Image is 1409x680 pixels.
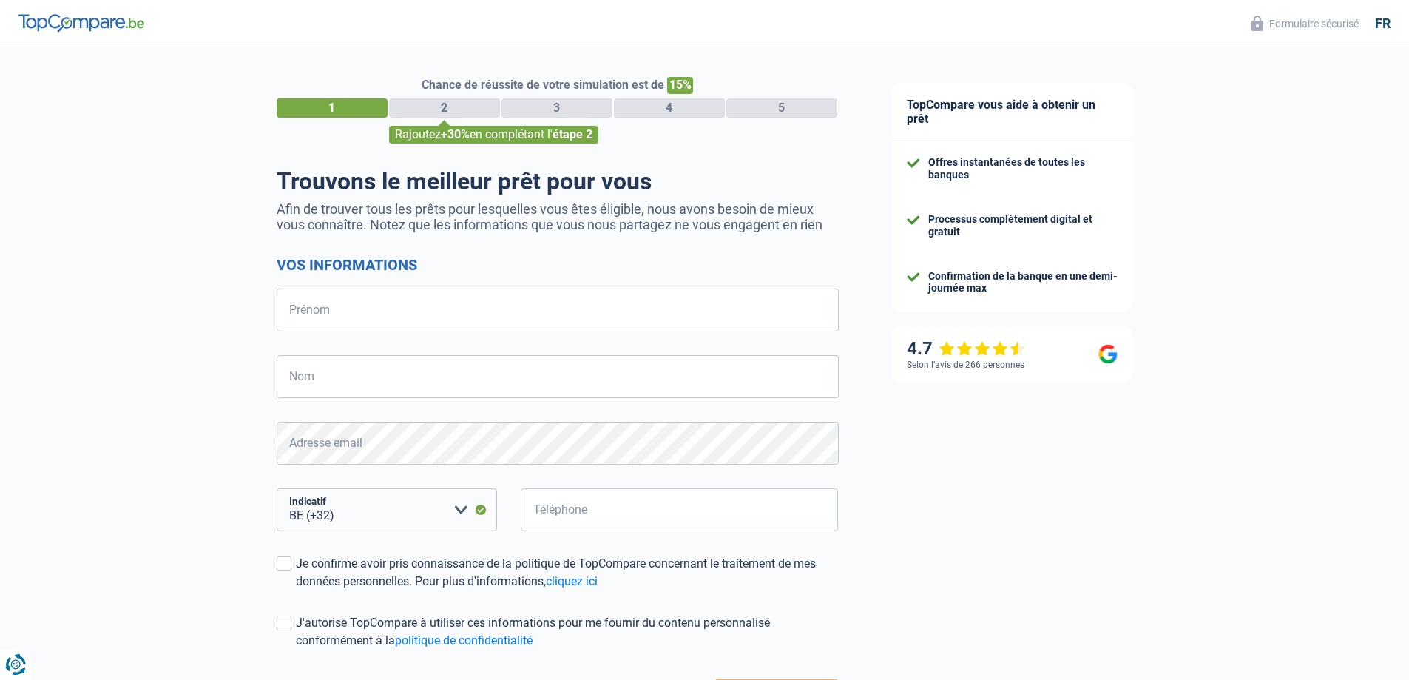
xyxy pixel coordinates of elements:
div: 3 [501,98,612,118]
h2: Vos informations [277,256,839,274]
div: Selon l’avis de 266 personnes [907,360,1024,370]
div: 4 [614,98,725,118]
div: 5 [726,98,837,118]
p: Afin de trouver tous les prêts pour lesquelles vous êtes éligible, nous avons besoin de mieux vou... [277,201,839,232]
img: TopCompare Logo [18,14,144,32]
span: +30% [441,127,470,141]
div: fr [1375,16,1391,32]
div: Offres instantanées de toutes les banques [928,156,1118,181]
button: Formulaire sécurisé [1243,11,1368,36]
div: 2 [389,98,500,118]
div: Processus complètement digital et gratuit [928,213,1118,238]
div: 4.7 [907,338,1026,360]
span: étape 2 [553,127,592,141]
div: Rajoutez en complétant l' [389,126,598,144]
a: politique de confidentialité [395,633,533,647]
div: Je confirme avoir pris connaissance de la politique de TopCompare concernant le traitement de mes... [296,555,839,590]
h1: Trouvons le meilleur prêt pour vous [277,167,839,195]
div: Confirmation de la banque en une demi-journée max [928,270,1118,295]
span: Chance de réussite de votre simulation est de [422,78,664,92]
input: 401020304 [521,488,839,531]
a: cliquez ici [546,574,598,588]
div: 1 [277,98,388,118]
div: J'autorise TopCompare à utiliser ces informations pour me fournir du contenu personnalisé conform... [296,614,839,650]
div: TopCompare vous aide à obtenir un prêt [892,83,1132,141]
span: 15% [667,77,693,94]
